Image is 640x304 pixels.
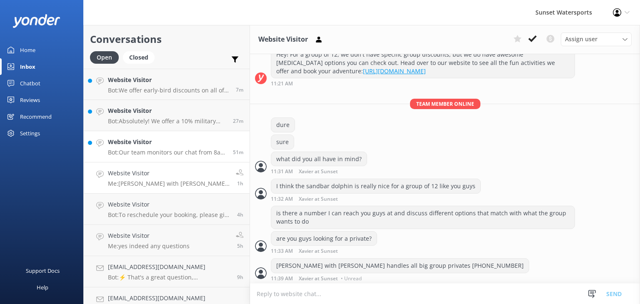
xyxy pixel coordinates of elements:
div: I think the sandbar dolphin is really nice for a group of 12 like you guys [271,179,480,193]
p: Bot: ⚡ That's a great question, unfortunately I do not know the answer. I'm going to reach out to... [108,274,231,281]
strong: 11:33 AM [271,249,293,254]
a: [URL][DOMAIN_NAME] [363,67,426,75]
span: Sep 27 2025 07:30am (UTC -05:00) America/Cancun [237,242,243,249]
strong: 11:31 AM [271,169,293,174]
p: Me: [PERSON_NAME] with [PERSON_NAME] handles all big group privates [PHONE_NUMBER] [108,180,230,187]
div: dure [271,118,295,132]
div: Assign User [561,32,632,46]
div: Home [20,42,35,58]
strong: 11:21 AM [271,81,293,86]
a: Website VisitorBot:Absolutely! We offer a 10% military discount for veterans. To apply the discou... [84,100,250,131]
div: Sep 27 2025 10:33am (UTC -05:00) America/Cancun [271,248,377,254]
h2: Conversations [90,31,243,47]
h4: Website Visitor [108,169,230,178]
div: Open [90,51,119,64]
p: Me: yes indeed any questions [108,242,190,250]
h4: Website Visitor [108,231,190,240]
a: Website VisitorMe:yes indeed any questions5h [84,225,250,256]
a: Open [90,52,123,62]
span: Xavier at Sunset [299,276,338,281]
span: Team member online [410,99,480,109]
a: Website VisitorBot:To reschedule your booking, please give our office a call at [PHONE_NUMBER]. T... [84,194,250,225]
div: are you guys looking for a private? [271,232,377,246]
a: Website VisitorBot:Our team monitors our chat from 8am to 8pm and will be with you shortly! If yo... [84,131,250,162]
span: Xavier at Sunset [299,197,338,202]
div: Sep 27 2025 10:39am (UTC -05:00) America/Cancun [271,275,529,281]
span: Sep 27 2025 12:09pm (UTC -05:00) America/Cancun [233,117,243,125]
div: Help [37,279,48,296]
span: Xavier at Sunset [299,169,338,174]
span: Xavier at Sunset [299,249,338,254]
div: Settings [20,125,40,142]
span: Sep 27 2025 12:30pm (UTC -05:00) America/Cancun [236,86,243,93]
div: Sep 27 2025 10:21am (UTC -05:00) America/Cancun [271,80,575,86]
div: what did you all have in mind? [271,152,367,166]
h4: Website Visitor [108,137,227,147]
p: Bot: Our team monitors our chat from 8am to 8pm and will be with you shortly! If you'd like to ca... [108,149,227,156]
div: Closed [123,51,155,64]
a: Closed [123,52,159,62]
div: Sep 27 2025 10:31am (UTC -05:00) America/Cancun [271,168,367,174]
div: sure [271,135,294,149]
a: Website VisitorMe:[PERSON_NAME] with [PERSON_NAME] handles all big group privates [PHONE_NUMBER]1h [84,162,250,194]
strong: 11:32 AM [271,197,293,202]
span: Sep 27 2025 08:12am (UTC -05:00) America/Cancun [237,211,243,218]
h4: [EMAIL_ADDRESS][DOMAIN_NAME] [108,262,231,272]
h4: Website Visitor [108,200,231,209]
h4: [EMAIL_ADDRESS][DOMAIN_NAME] [108,294,228,303]
span: Sep 27 2025 02:57am (UTC -05:00) America/Cancun [237,274,243,281]
span: Assign user [565,35,597,44]
div: Recommend [20,108,52,125]
p: Bot: We offer early-bird discounts on all of our morning trips! When you book directly with us, w... [108,87,230,94]
div: Reviews [20,92,40,108]
div: Sep 27 2025 10:32am (UTC -05:00) America/Cancun [271,196,481,202]
a: [EMAIL_ADDRESS][DOMAIN_NAME]Bot:⚡ That's a great question, unfortunately I do not know the answer... [84,256,250,287]
p: Bot: Absolutely! We offer a 10% military discount for veterans. To apply the discount and book yo... [108,117,227,125]
h4: Website Visitor [108,75,230,85]
div: Inbox [20,58,35,75]
h4: Website Visitor [108,106,227,115]
div: Hey! For a group of 12, we don't have specific group discounts, but we do have awesome [MEDICAL_D... [271,47,575,78]
strong: 11:39 AM [271,276,293,281]
div: Support Docs [26,262,60,279]
h3: Website Visitor [258,34,308,45]
p: Bot: To reschedule your booking, please give our office a call at [PHONE_NUMBER]. They'll be happ... [108,211,231,219]
div: is there a number I can reach you guys at and discuss different options that match with what the ... [271,206,575,228]
span: • Unread [341,276,362,281]
a: Website VisitorBot:We offer early-bird discounts on all of our morning trips! When you book direc... [84,69,250,100]
img: yonder-white-logo.png [12,14,60,28]
div: Chatbot [20,75,40,92]
span: Sep 27 2025 10:39am (UTC -05:00) America/Cancun [237,180,243,187]
div: [PERSON_NAME] with [PERSON_NAME] handles all big group privates [PHONE_NUMBER] [271,259,529,273]
span: Sep 27 2025 11:45am (UTC -05:00) America/Cancun [233,149,243,156]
